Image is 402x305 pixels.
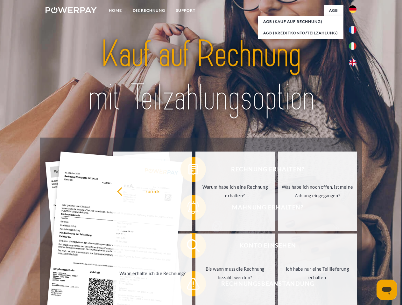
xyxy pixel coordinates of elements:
a: Home [103,5,127,16]
div: Ich habe nur eine Teillieferung erhalten [282,265,353,282]
a: agb [324,5,343,16]
div: Wann erhalte ich die Rechnung? [117,269,188,277]
div: Warum habe ich eine Rechnung erhalten? [199,183,271,200]
div: Was habe ich noch offen, ist meine Zahlung eingegangen? [282,183,353,200]
a: DIE RECHNUNG [127,5,171,16]
img: it [349,42,356,50]
div: zurück [117,187,188,195]
img: de [349,5,356,13]
img: logo-powerpay-white.svg [46,7,97,13]
a: AGB (Kauf auf Rechnung) [258,16,343,27]
iframe: Schaltfläche zum Öffnen des Messaging-Fensters [377,280,397,300]
img: fr [349,26,356,34]
a: AGB (Kreditkonto/Teilzahlung) [258,27,343,39]
a: Was habe ich noch offen, ist meine Zahlung eingegangen? [278,152,357,231]
a: SUPPORT [171,5,201,16]
img: title-powerpay_de.svg [61,30,341,122]
div: Bis wann muss die Rechnung bezahlt werden? [199,265,271,282]
img: en [349,59,356,66]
